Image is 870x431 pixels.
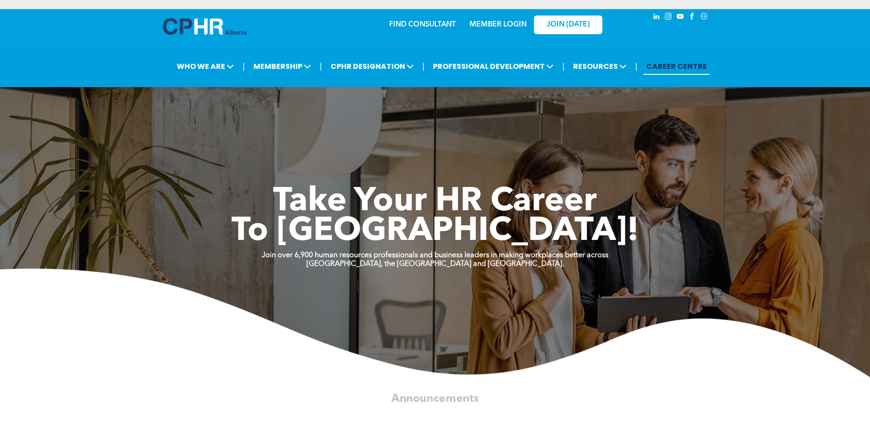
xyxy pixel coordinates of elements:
span: WHO WE ARE [174,58,237,75]
a: instagram [664,11,674,24]
a: facebook [687,11,697,24]
li: | [243,57,245,76]
span: Announcements [391,393,479,404]
span: CPHR DESIGNATION [328,58,417,75]
span: MEMBERSHIP [251,58,314,75]
span: Take Your HR Career [273,186,597,218]
span: RESOURCES [570,58,629,75]
li: | [320,57,322,76]
li: | [562,57,564,76]
span: PROFESSIONAL DEVELOPMENT [430,58,556,75]
span: To [GEOGRAPHIC_DATA]! [232,215,639,248]
a: MEMBER LOGIN [469,21,527,28]
span: JOIN [DATE] [547,21,590,29]
a: linkedin [652,11,662,24]
li: | [635,57,638,76]
img: A blue and white logo for cp alberta [163,18,246,35]
a: JOIN [DATE] [534,16,602,34]
a: FIND CONSULTANT [389,21,456,28]
a: youtube [675,11,685,24]
a: Social network [699,11,709,24]
li: | [422,57,425,76]
strong: [GEOGRAPHIC_DATA], the [GEOGRAPHIC_DATA] and [GEOGRAPHIC_DATA]. [306,260,564,268]
strong: Join over 6,900 human resources professionals and business leaders in making workplaces better ac... [262,252,608,259]
a: CAREER CENTRE [643,58,710,75]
